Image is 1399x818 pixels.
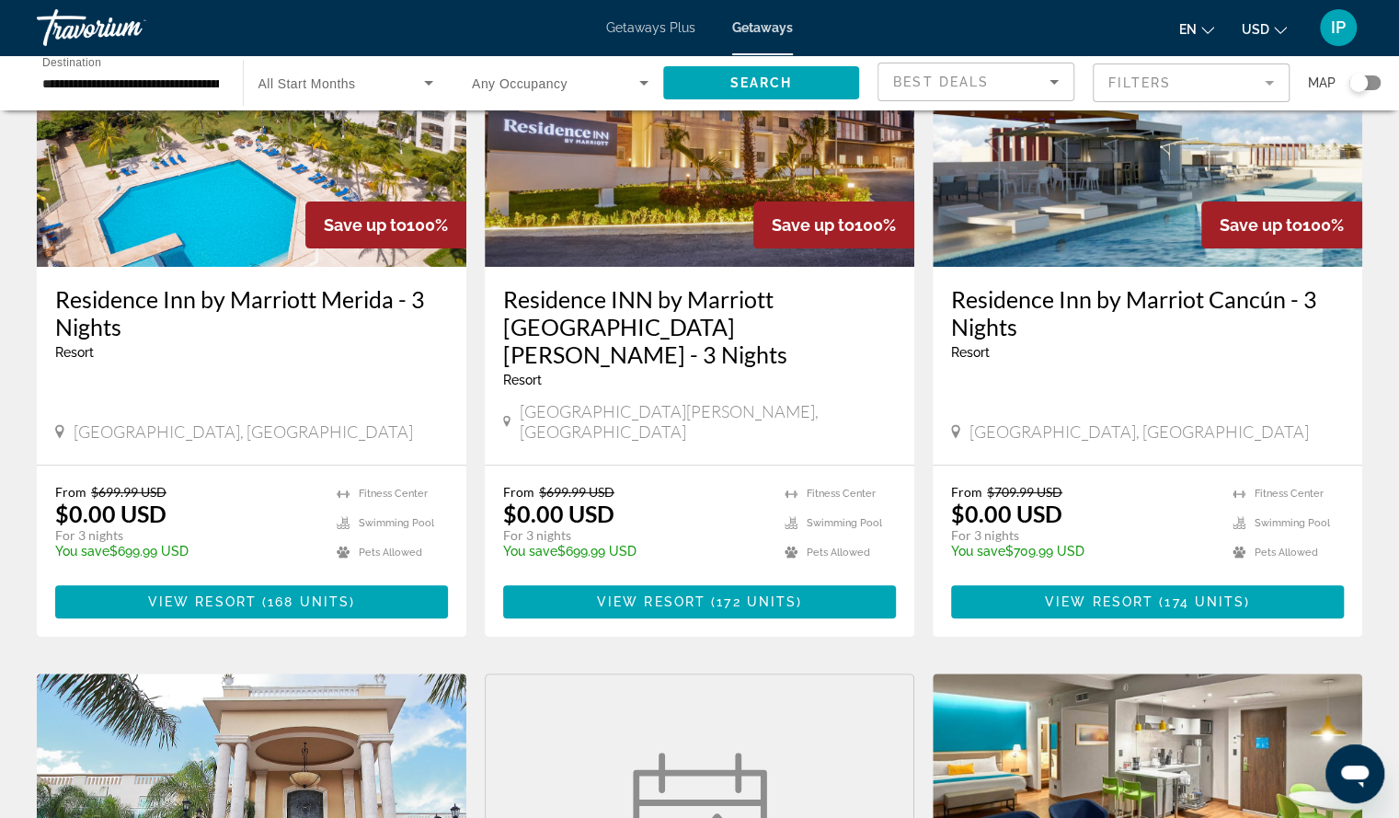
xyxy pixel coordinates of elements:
p: $0.00 USD [951,500,1062,527]
p: $0.00 USD [503,500,614,527]
span: [GEOGRAPHIC_DATA], [GEOGRAPHIC_DATA] [969,421,1309,442]
span: Swimming Pool [1255,517,1330,529]
button: User Menu [1314,8,1362,47]
span: Pets Allowed [359,547,422,559]
button: View Resort(168 units) [55,585,448,618]
a: Residence Inn by Marriot Cancún - 3 Nights [951,285,1344,340]
span: ( ) [257,594,355,609]
button: Filter [1093,63,1290,103]
span: Fitness Center [807,488,876,500]
span: Pets Allowed [807,547,870,559]
span: All Start Months [258,76,356,91]
iframe: Button to launch messaging window [1325,744,1384,803]
span: You save [55,544,109,559]
span: Destination [42,56,101,68]
span: en [1179,22,1197,37]
div: 100% [1201,202,1362,248]
span: Resort [951,345,990,360]
span: Map [1308,70,1336,96]
p: $699.99 USD [55,544,318,559]
button: View Resort(172 units) [503,585,896,618]
span: $699.99 USD [91,484,166,500]
span: [GEOGRAPHIC_DATA][PERSON_NAME], [GEOGRAPHIC_DATA] [520,401,896,442]
span: ( ) [705,594,802,609]
span: You save [503,544,557,559]
span: Swimming Pool [807,517,882,529]
span: Fitness Center [359,488,428,500]
span: From [951,484,982,500]
mat-select: Sort by [893,71,1059,93]
span: $699.99 USD [539,484,614,500]
span: 172 units [717,594,797,609]
span: 174 units [1164,594,1244,609]
span: Save up to [1220,215,1302,235]
span: Save up to [772,215,854,235]
span: From [55,484,86,500]
p: $709.99 USD [951,544,1214,559]
button: Change language [1179,16,1214,42]
p: For 3 nights [55,527,318,544]
span: You save [951,544,1005,559]
p: For 3 nights [503,527,766,544]
span: 168 units [268,594,350,609]
p: $699.99 USD [503,544,766,559]
span: $709.99 USD [987,484,1062,500]
span: Resort [55,345,94,360]
span: Fitness Center [1255,488,1324,500]
span: [GEOGRAPHIC_DATA], [GEOGRAPHIC_DATA] [74,421,413,442]
p: For 3 nights [951,527,1214,544]
p: $0.00 USD [55,500,166,527]
div: 100% [305,202,466,248]
button: Search [663,66,860,99]
span: From [503,484,534,500]
a: Residence Inn by Marriott Merida - 3 Nights [55,285,448,340]
a: Getaways Plus [606,20,695,35]
span: View Resort [1045,594,1153,609]
span: Best Deals [893,75,989,89]
span: Save up to [324,215,407,235]
button: View Resort(174 units) [951,585,1344,618]
span: IP [1331,18,1346,37]
button: Change currency [1242,16,1287,42]
a: Getaways [732,20,793,35]
span: Search [729,75,792,90]
a: Travorium [37,4,221,52]
span: Resort [503,373,542,387]
span: Pets Allowed [1255,547,1318,559]
span: View Resort [597,594,705,609]
span: Any Occupancy [472,76,568,91]
span: Swimming Pool [359,517,434,529]
a: Residence INN by Marriott [GEOGRAPHIC_DATA][PERSON_NAME] - 3 Nights [503,285,896,368]
span: USD [1242,22,1269,37]
span: View Resort [148,594,257,609]
span: ( ) [1153,594,1250,609]
div: 100% [753,202,914,248]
